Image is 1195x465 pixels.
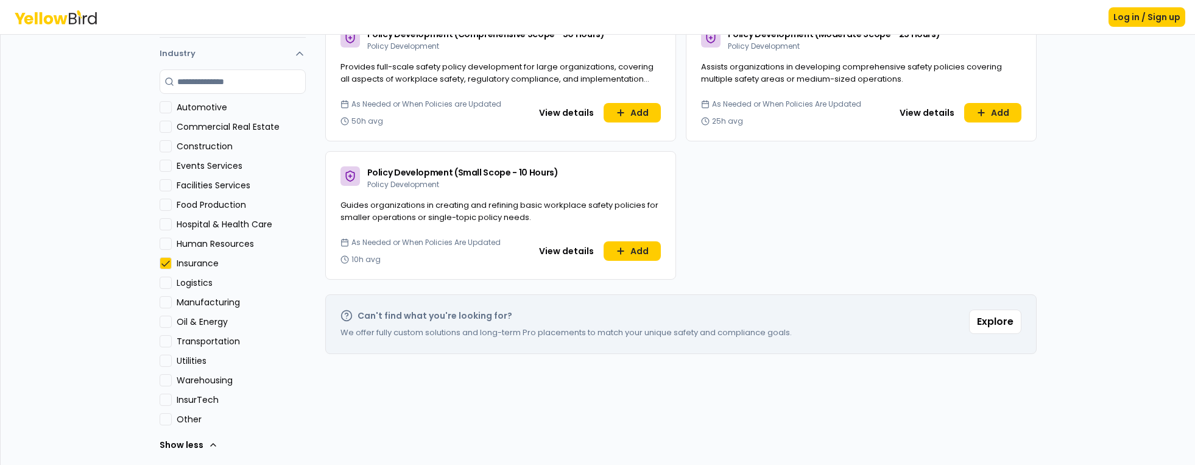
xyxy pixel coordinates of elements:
[1109,7,1185,27] button: Log in / Sign up
[177,374,306,386] label: Warehousing
[351,116,383,126] span: 50h avg
[532,241,601,261] button: View details
[351,255,381,264] span: 10h avg
[604,103,661,122] button: Add
[177,296,306,308] label: Manufacturing
[367,41,439,51] span: Policy Development
[712,116,743,126] span: 25h avg
[604,241,661,261] button: Add
[340,327,792,339] p: We offer fully custom solutions and long-term Pro placements to match your unique safety and comp...
[177,394,306,406] label: InsurTech
[351,238,501,247] span: As Needed or When Policies Are Updated
[160,38,306,69] button: Industry
[177,101,306,113] label: Automotive
[177,199,306,211] label: Food Production
[177,121,306,133] label: Commercial Real Estate
[969,310,1021,334] button: Explore
[892,103,962,122] button: View details
[177,160,306,172] label: Events Services
[367,179,439,190] span: Policy Development
[340,61,654,96] span: Provides full-scale safety policy development for large organizations, covering all aspects of wo...
[340,199,658,223] span: Guides organizations in creating and refining basic workplace safety policies for smaller operati...
[358,310,512,322] h2: Can't find what you're looking for?
[964,103,1021,122] button: Add
[712,99,861,109] span: As Needed or When Policies Are Updated
[177,179,306,191] label: Facilities Services
[532,103,601,122] button: View details
[728,41,800,51] span: Policy Development
[177,257,306,269] label: Insurance
[367,166,559,179] span: Policy Development (Small Scope - 10 Hours)
[351,99,501,109] span: As Needed or When Policies are Updated
[177,316,306,328] label: Oil & Energy
[177,218,306,230] label: Hospital & Health Care
[177,277,306,289] label: Logistics
[177,413,306,425] label: Other
[177,335,306,347] label: Transportation
[177,355,306,367] label: Utilities
[701,61,1002,85] span: Assists organizations in developing comprehensive safety policies covering multiple safety areas ...
[177,238,306,250] label: Human Resources
[177,140,306,152] label: Construction
[160,433,218,457] button: Show less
